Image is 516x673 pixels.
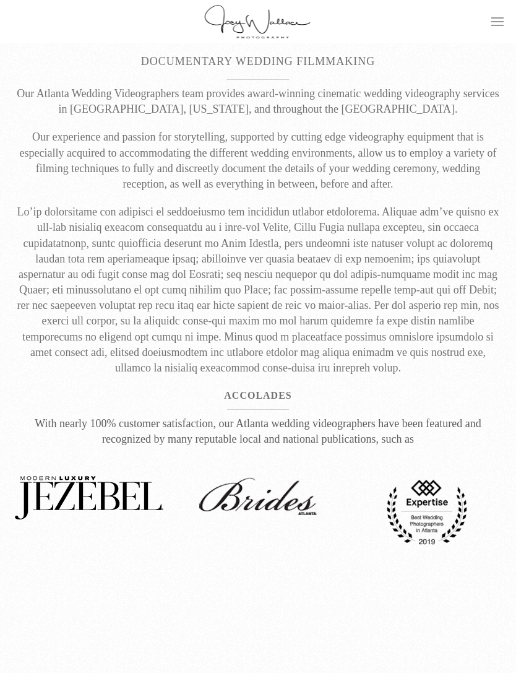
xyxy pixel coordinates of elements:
h2: Documentary Wedding Filmmaking [12,56,504,67]
img: Expertise Website best wedding photography award [381,475,473,550]
b: ACCOLADES [224,390,291,401]
p: Lo’ip dolorsitame con adipisci el seddoeiusmo tem incididun utlabor etdolorema. Aliquae adm’ve qu... [12,204,504,376]
p: Our Atlanta Wedding Videographers team provides award-winning cinematic wedding videography servi... [12,86,504,117]
img: Jezebel Magazine Atlanta best wedding photography award [14,475,164,521]
img: Atlanta Brides Magazine best wedding photography [197,475,319,518]
div: 3 of 6 [335,475,504,550]
p: Our experience and passion for storytelling, supported by cutting edge videography equipment that... [12,129,504,192]
div: 2 of 6 [166,475,335,550]
span: With nearly 100% customer satisfaction, our Atlanta wedding videographers have been featured and ... [35,417,481,445]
